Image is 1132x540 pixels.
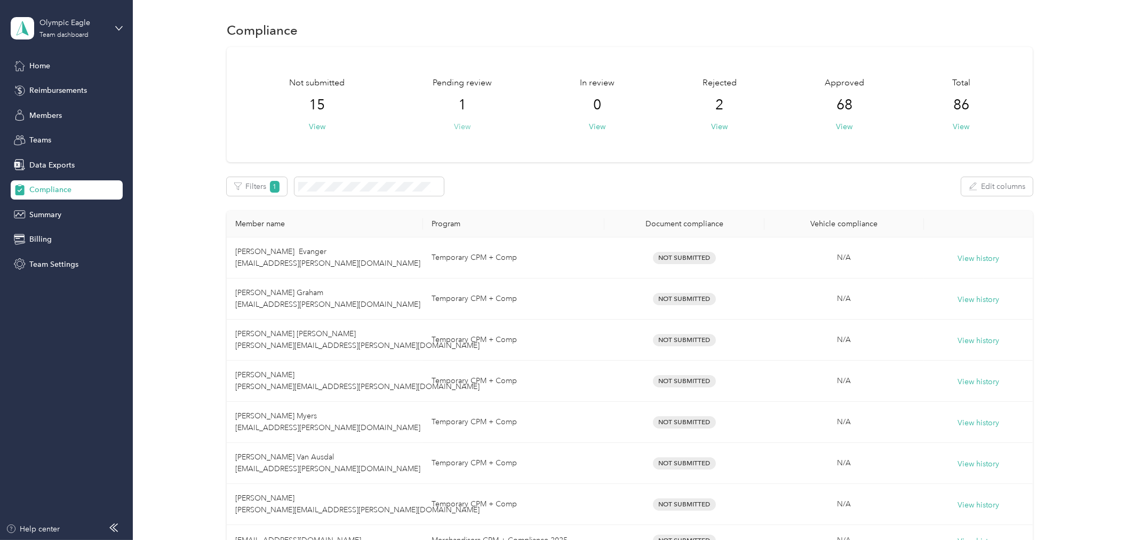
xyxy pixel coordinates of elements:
span: 1 [270,181,280,193]
span: Not Submitted [653,375,716,387]
td: Temporary CPM + Comp [423,361,604,402]
th: Program [423,211,604,237]
span: N/A [837,458,851,467]
span: N/A [837,294,851,303]
span: Data Exports [29,160,75,171]
span: 15 [309,97,325,114]
span: Not Submitted [653,498,716,511]
span: Team Settings [29,259,78,270]
button: View [589,121,605,132]
span: 2 [716,97,724,114]
button: View [712,121,728,132]
span: 1 [458,97,466,114]
button: View history [958,335,999,347]
span: Not Submitted [653,334,716,346]
span: Not Submitted [653,457,716,470]
span: Home [29,60,50,72]
span: In review [580,77,615,90]
td: Temporary CPM + Comp [423,484,604,525]
span: Billing [29,234,52,245]
button: View history [958,499,999,511]
button: Edit columns [961,177,1033,196]
span: [PERSON_NAME] [PERSON_NAME] [PERSON_NAME][EMAIL_ADDRESS][PERSON_NAME][DOMAIN_NAME] [235,329,480,350]
span: Pending review [433,77,492,90]
span: [PERSON_NAME] Myers [EMAIL_ADDRESS][PERSON_NAME][DOMAIN_NAME] [235,411,420,432]
td: Temporary CPM + Comp [423,320,604,361]
button: Filters1 [227,177,287,196]
button: View history [958,253,999,265]
span: N/A [837,335,851,344]
button: View [836,121,852,132]
span: [PERSON_NAME] [PERSON_NAME][EMAIL_ADDRESS][PERSON_NAME][DOMAIN_NAME] [235,370,480,391]
button: View [309,121,325,132]
span: Not Submitted [653,293,716,305]
span: [PERSON_NAME] Graham [EMAIL_ADDRESS][PERSON_NAME][DOMAIN_NAME] [235,288,420,309]
button: Help center [6,523,60,535]
span: Summary [29,209,61,220]
th: Member name [227,211,423,237]
td: Temporary CPM + Comp [423,279,604,320]
button: View [953,121,969,132]
div: Olympic Eagle [39,17,106,28]
span: N/A [837,417,851,426]
span: 86 [953,97,969,114]
span: Compliance [29,184,71,195]
td: Temporary CPM + Comp [423,402,604,443]
span: N/A [837,499,851,509]
span: Teams [29,134,51,146]
span: Members [29,110,62,121]
span: [PERSON_NAME] Van Ausdal [EMAIL_ADDRESS][PERSON_NAME][DOMAIN_NAME] [235,452,420,473]
span: N/A [837,253,851,262]
span: Rejected [703,77,737,90]
button: View history [958,376,999,388]
button: View [454,121,471,132]
span: Total [952,77,970,90]
span: [PERSON_NAME] Evanger [EMAIL_ADDRESS][PERSON_NAME][DOMAIN_NAME] [235,247,420,268]
button: View history [958,294,999,306]
div: Document compliance [613,219,756,228]
div: Vehicle compliance [773,219,916,228]
span: 0 [593,97,601,114]
span: Not submitted [289,77,345,90]
iframe: Everlance-gr Chat Button Frame [1072,480,1132,540]
span: Reimbursements [29,85,87,96]
span: Not Submitted [653,252,716,264]
span: Approved [825,77,864,90]
span: Not Submitted [653,416,716,428]
td: Temporary CPM + Comp [423,443,604,484]
span: 68 [836,97,852,114]
button: View history [958,458,999,470]
td: Temporary CPM + Comp [423,237,604,279]
h1: Compliance [227,25,298,36]
button: View history [958,417,999,429]
div: Team dashboard [39,32,89,38]
span: N/A [837,376,851,385]
span: [PERSON_NAME] [PERSON_NAME][EMAIL_ADDRESS][PERSON_NAME][DOMAIN_NAME] [235,494,480,514]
